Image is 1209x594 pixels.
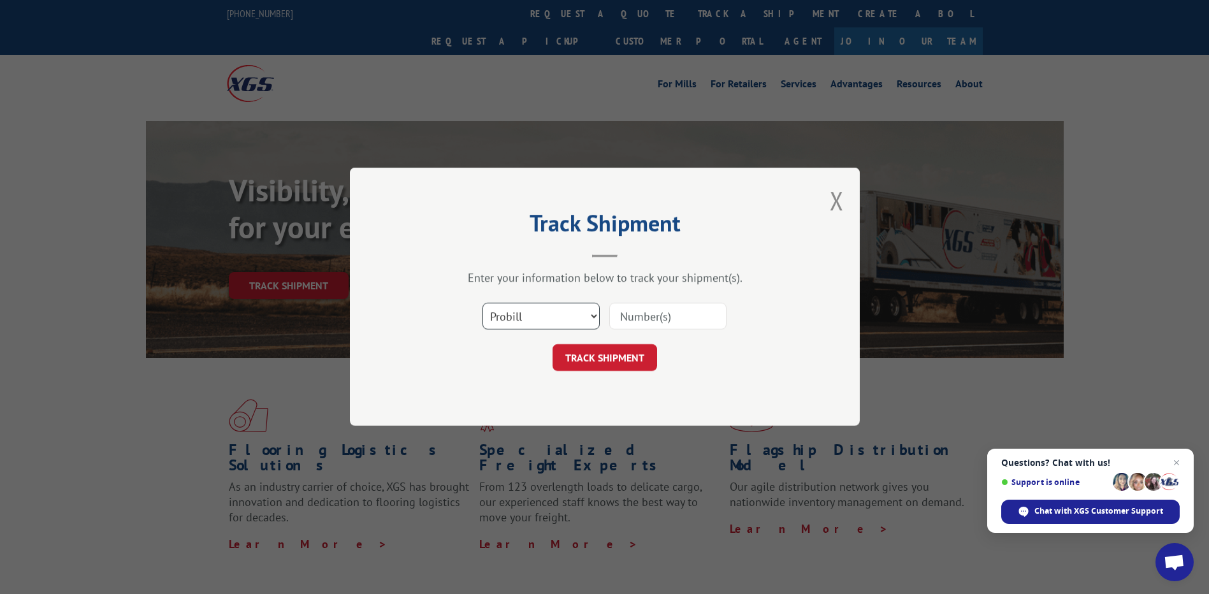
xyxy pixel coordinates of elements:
button: TRACK SHIPMENT [553,345,657,372]
input: Number(s) [609,303,727,330]
span: Chat with XGS Customer Support [1034,505,1163,517]
h2: Track Shipment [414,214,796,238]
div: Enter your information below to track your shipment(s). [414,271,796,286]
span: Support is online [1001,477,1108,487]
button: Close modal [830,184,844,217]
a: Open chat [1155,543,1194,581]
span: Questions? Chat with us! [1001,458,1180,468]
span: Chat with XGS Customer Support [1001,500,1180,524]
